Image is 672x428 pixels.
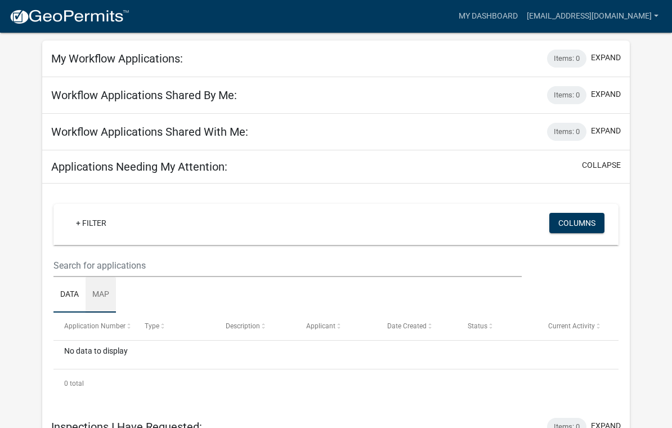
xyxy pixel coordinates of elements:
datatable-header-cell: Application Number [53,313,134,340]
h5: Workflow Applications Shared With Me: [51,125,248,139]
span: Status [468,322,487,330]
div: No data to display [53,341,619,369]
span: Applicant [306,322,335,330]
datatable-header-cell: Description [215,313,295,340]
datatable-header-cell: Applicant [295,313,376,340]
h5: Applications Needing My Attention: [51,160,227,173]
a: [EMAIL_ADDRESS][DOMAIN_NAME] [522,6,663,27]
span: Date Created [387,322,427,330]
div: Items: 0 [547,123,586,141]
button: Columns [549,213,604,233]
button: expand [591,52,621,64]
div: 0 total [53,369,619,398]
button: expand [591,88,621,100]
div: collapse [42,184,630,409]
div: Items: 0 [547,86,586,104]
a: + Filter [67,213,115,233]
span: Type [145,322,159,330]
span: Description [226,322,260,330]
div: Items: 0 [547,50,586,68]
datatable-header-cell: Status [457,313,537,340]
datatable-header-cell: Current Activity [537,313,618,340]
a: Data [53,277,86,313]
span: Application Number [64,322,126,330]
a: My Dashboard [454,6,522,27]
span: Current Activity [548,322,595,330]
button: expand [591,125,621,137]
datatable-header-cell: Date Created [376,313,456,340]
h5: My Workflow Applications: [51,52,183,65]
h5: Workflow Applications Shared By Me: [51,88,237,102]
datatable-header-cell: Type [134,313,214,340]
button: collapse [582,159,621,171]
input: Search for applications [53,254,522,277]
a: Map [86,277,116,313]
